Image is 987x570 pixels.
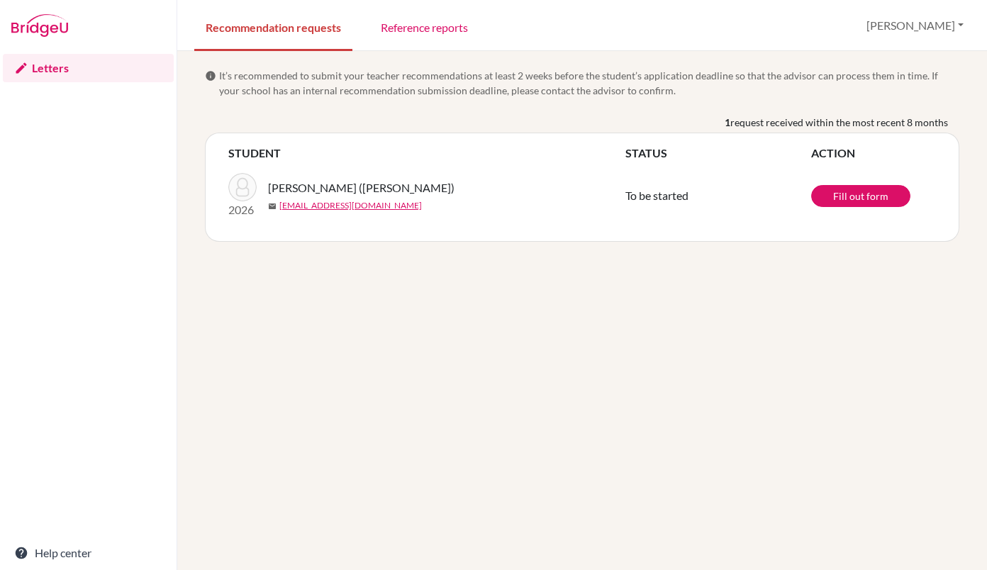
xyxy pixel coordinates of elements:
span: info [205,70,216,82]
a: Recommendation requests [194,2,352,51]
img: Bridge-U [11,14,68,37]
a: Fill out form [811,185,910,207]
button: [PERSON_NAME] [860,12,970,39]
th: STATUS [625,145,811,162]
span: It’s recommended to submit your teacher recommendations at least 2 weeks before the student’s app... [219,68,959,98]
th: STUDENT [228,145,625,162]
span: mail [268,202,277,211]
a: [EMAIL_ADDRESS][DOMAIN_NAME] [279,199,422,212]
a: Help center [3,539,174,567]
p: 2026 [228,201,257,218]
a: Letters [3,54,174,82]
a: Reference reports [369,2,479,51]
b: 1 [725,115,730,130]
th: ACTION [811,145,936,162]
img: Lam, Kwan Shek (Austin) [228,173,257,201]
span: [PERSON_NAME] ([PERSON_NAME]) [268,179,455,196]
span: request received within the most recent 8 months [730,115,948,130]
span: To be started [625,189,688,202]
